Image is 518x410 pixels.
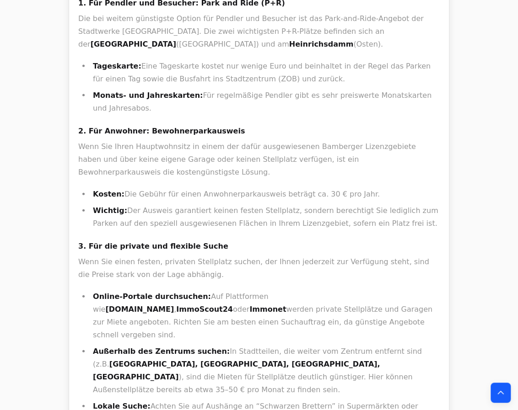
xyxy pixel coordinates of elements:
strong: Online-Portale durchsuchen: [93,292,211,301]
h4: 2. Für Anwohner: Bewohnerparkausweis [78,126,440,137]
p: Die bei weitem günstigste Option für Pendler und Besucher ist das Park-and-Ride-Angebot der Stadt... [78,12,440,51]
strong: Heinrichsdamm [289,40,353,48]
strong: Kosten: [93,190,124,198]
strong: Außerhalb des Zentrums suchen: [93,347,230,356]
p: Wenn Sie Ihren Hauptwohnsitz in einem der dafür ausgewiesenen Bamberger Lizenzgebiete haben und ü... [78,140,440,179]
strong: ImmoScout24 [176,305,233,314]
li: In Stadtteilen, die weiter vom Zentrum entfernt sind (z.B. ), sind die Mieten für Stellplätze deu... [90,345,440,396]
strong: [DOMAIN_NAME] [105,305,174,314]
li: Für regelmäßige Pendler gibt es sehr preiswerte Monatskarten und Jahresabos. [90,89,440,115]
strong: Tageskarte: [93,62,141,70]
h4: 3. Für die private und flexible Suche [78,241,440,252]
strong: Wichtig: [93,206,127,215]
li: Die Gebühr für einen Anwohnerparkausweis beträgt ca. 30 € pro Jahr. [90,188,440,201]
button: Back to top [491,383,511,403]
strong: [GEOGRAPHIC_DATA], [GEOGRAPHIC_DATA], [GEOGRAPHIC_DATA], [GEOGRAPHIC_DATA] [93,360,380,381]
li: Auf Plattformen wie , oder werden private Stellplätze und Garagen zur Miete angeboten. Richten Si... [90,290,440,341]
strong: Monats- und Jahreskarten: [93,91,203,100]
li: Der Ausweis garantiert keinen festen Stellplatz, sondern berechtigt Sie lediglich zum Parken auf ... [90,204,440,230]
p: Wenn Sie einen festen, privaten Stellplatz suchen, der Ihnen jederzeit zur Verfügung steht, sind ... [78,256,440,281]
strong: [GEOGRAPHIC_DATA] [91,40,176,48]
strong: Immonet [249,305,286,314]
li: Eine Tageskarte kostet nur wenige Euro und beinhaltet in der Regel das Parken für einen Tag sowie... [90,60,440,85]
